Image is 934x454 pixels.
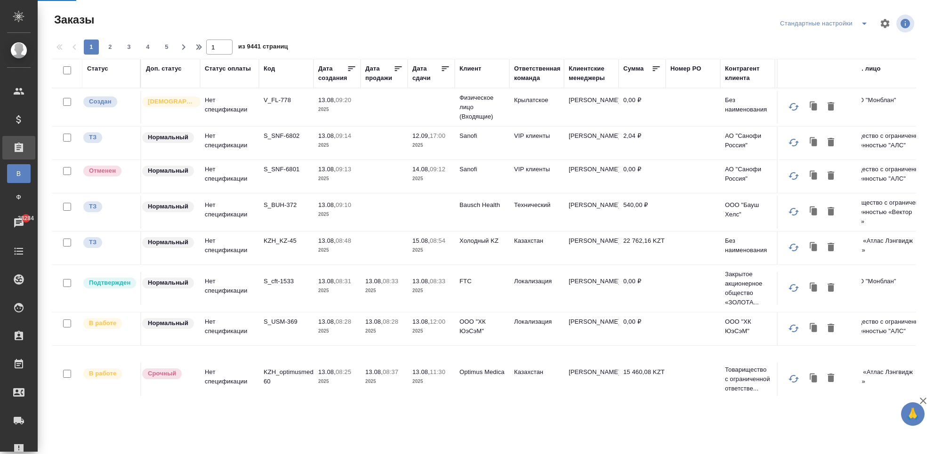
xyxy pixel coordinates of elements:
p: ООО "Бауш Хелс" [725,200,770,219]
td: Нет спецификации [200,127,259,159]
p: Физическое лицо (Входящие) [459,93,505,121]
td: [PERSON_NAME] [564,312,619,345]
td: Нет спецификации [200,231,259,264]
td: 540,00 ₽ [619,196,666,229]
td: Нет спецификации [200,160,259,193]
td: Нет спецификации [200,363,259,396]
div: Статус по умолчанию для стандартных заказов [141,131,195,144]
button: Обновить [782,317,805,340]
td: Локализация [509,312,564,345]
div: Выставляет ПМ после принятия заказа от КМа [82,317,136,330]
p: Нормальный [148,238,188,247]
p: 13.08, [365,318,383,325]
div: Выставляется автоматически при создании заказа [82,96,136,108]
p: [DEMOGRAPHIC_DATA] [148,97,195,106]
button: Удалить [823,167,839,185]
td: Вострикова Наталия [775,272,829,305]
button: Клонировать [805,98,823,116]
p: 09:12 [430,166,445,173]
td: 0,00 ₽ [619,312,666,345]
p: S_SNF-6802 [264,131,309,141]
p: 13.08, [412,278,430,285]
td: [PERSON_NAME] [564,91,619,124]
button: 5 [159,40,174,55]
p: 09:13 [336,166,351,173]
p: 13.08, [318,132,336,139]
p: 08:28 [336,318,351,325]
p: Подтвержден [89,278,130,287]
td: Poroikova Marina [775,127,829,159]
td: 2,04 ₽ [619,127,666,159]
div: Статус оплаты [205,64,251,73]
p: АО "Санофи Россия" [725,131,770,150]
div: Выставляет КМ при отправке заказа на расчет верстке (для тикета) или для уточнения сроков на прои... [82,236,136,249]
p: 2025 [412,327,450,336]
div: Статус по умолчанию для стандартных заказов [141,317,195,330]
p: 13.08, [318,278,336,285]
div: Сумма [623,64,644,73]
p: 15.08, [412,237,430,244]
p: 14.08, [412,166,430,173]
td: Казахстан [509,363,564,396]
p: 08:48 [336,237,351,244]
p: KZH_KZ-45 [264,236,309,246]
td: [PERSON_NAME] [775,231,829,264]
p: 08:31 [336,278,351,285]
p: 09:14 [336,132,351,139]
p: 11:30 [430,368,445,375]
button: Клонировать [805,239,823,256]
p: 08:54 [430,237,445,244]
div: Статус по умолчанию для стандартных заказов [141,200,195,213]
p: Sanofi [459,131,505,141]
span: 4 [140,42,155,52]
button: Удалить [823,319,839,337]
p: Нормальный [148,166,188,175]
button: Удалить [823,370,839,388]
button: Клонировать [805,167,823,185]
td: [PERSON_NAME] [564,363,619,396]
div: Выставляет КМ после уточнения всех необходимых деталей и получения согласия клиента на запуск. С ... [82,277,136,289]
p: 08:25 [336,368,351,375]
p: Нормальный [148,278,188,287]
button: Обновить [782,277,805,299]
p: 2025 [318,327,356,336]
a: Ф [7,188,31,207]
td: 0,00 ₽ [619,91,666,124]
p: 08:28 [383,318,398,325]
p: 2025 [365,286,403,295]
td: 0,00 ₽ [619,160,666,193]
button: Удалить [823,98,839,116]
button: Удалить [823,279,839,297]
p: 2025 [412,174,450,183]
p: 2025 [365,327,403,336]
td: [PERSON_NAME] [564,231,619,264]
p: 13.08, [365,368,383,375]
p: Создан [89,97,112,106]
p: 13.08, [412,318,430,325]
div: Статус [87,64,108,73]
p: 08:33 [383,278,398,285]
p: S_USM-369 [264,317,309,327]
p: 13.08, [318,318,336,325]
td: Технический [509,196,564,229]
td: 15 460,08 KZT [619,363,666,396]
p: Optimus Medica [459,367,505,377]
span: Ф [12,192,26,202]
button: 2 [103,40,118,55]
p: Sanofi [459,165,505,174]
span: Посмотреть информацию [896,15,916,32]
div: Ответственная команда [514,64,561,83]
td: Крылатское [509,91,564,124]
p: 13.08, [318,237,336,244]
td: [PERSON_NAME] [775,363,829,396]
td: [PERSON_NAME] [564,272,619,305]
p: KZH_optimusmedica-60 [264,367,309,386]
p: В работе [89,369,116,378]
span: 🙏 [905,404,921,424]
p: 2025 [412,286,450,295]
p: 13.08, [365,278,383,285]
div: Дата продажи [365,64,394,83]
p: 2025 [365,377,403,386]
p: 2025 [318,105,356,114]
p: 12:00 [430,318,445,325]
